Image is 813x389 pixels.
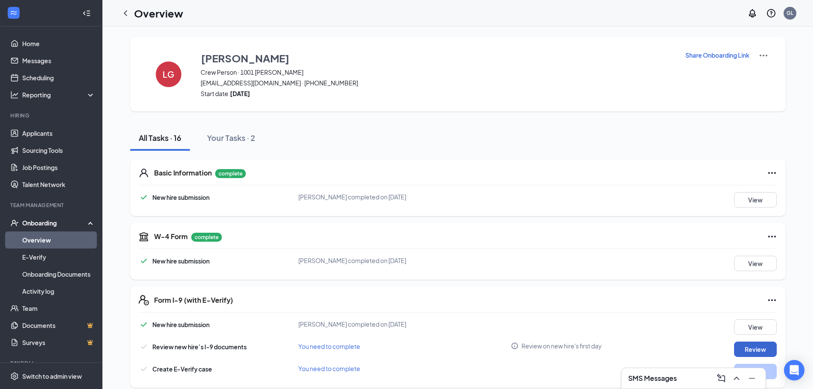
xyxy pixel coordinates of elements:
[139,132,181,143] div: All Tasks · 16
[22,69,95,86] a: Scheduling
[152,193,210,201] span: New hire submission
[201,50,674,66] button: [PERSON_NAME]
[134,6,183,20] h1: Overview
[120,8,131,18] svg: ChevronLeft
[22,52,95,69] a: Messages
[522,342,602,350] span: Review on new hire's first day
[230,90,250,97] strong: [DATE]
[139,364,149,374] svg: Checkmark
[766,8,776,18] svg: QuestionInfo
[787,9,793,17] div: GL
[82,9,91,18] svg: Collapse
[731,373,742,383] svg: ChevronUp
[767,231,777,242] svg: Ellipses
[201,51,289,65] h3: [PERSON_NAME]
[201,79,674,87] span: [EMAIL_ADDRESS][DOMAIN_NAME] · [PHONE_NUMBER]
[22,142,95,159] a: Sourcing Tools
[154,295,233,305] h5: Form I-9 (with E-Verify)
[767,295,777,305] svg: Ellipses
[22,249,95,266] a: E-Verify
[139,295,149,305] svg: FormI9EVerifyIcon
[734,364,777,379] button: Start
[22,283,95,300] a: Activity log
[152,365,212,373] span: Create E-Verify case
[716,373,726,383] svg: ComposeMessage
[767,168,777,178] svg: Ellipses
[215,169,246,178] p: complete
[139,319,149,330] svg: Checkmark
[22,35,95,52] a: Home
[154,168,212,178] h5: Basic Information
[22,317,95,334] a: DocumentsCrown
[22,231,95,249] a: Overview
[139,231,149,242] svg: TaxGovernmentIcon
[22,159,95,176] a: Job Postings
[139,168,149,178] svg: User
[201,89,674,98] span: Start date:
[734,192,777,208] button: View
[147,50,190,98] button: LG
[628,374,677,383] h3: SMS Messages
[685,50,750,60] button: Share Onboarding Link
[10,202,93,209] div: Team Management
[685,51,749,59] p: Share Onboarding Link
[22,219,88,227] div: Onboarding
[22,334,95,351] a: SurveysCrown
[747,8,758,18] svg: Notifications
[10,372,19,380] svg: Settings
[201,68,674,76] span: Crew Person · 1001 [PERSON_NAME]
[298,342,360,350] span: You need to complete
[730,371,743,385] button: ChevronUp
[758,50,769,61] img: More Actions
[191,233,222,242] p: complete
[298,365,360,372] span: You need to complete
[22,91,96,99] div: Reporting
[10,112,93,119] div: Hiring
[747,373,757,383] svg: Minimize
[207,132,255,143] div: Your Tasks · 2
[139,342,149,352] svg: Checkmark
[22,300,95,317] a: Team
[9,9,18,17] svg: WorkstreamLogo
[22,125,95,142] a: Applicants
[734,342,777,357] button: Review
[22,372,82,380] div: Switch to admin view
[734,256,777,271] button: View
[163,71,174,77] h4: LG
[152,343,247,351] span: Review new hire’s I-9 documents
[139,256,149,266] svg: Checkmark
[734,319,777,335] button: View
[784,360,804,380] div: Open Intercom Messenger
[10,219,19,227] svg: UserCheck
[152,257,210,265] span: New hire submission
[745,371,759,385] button: Minimize
[298,257,406,264] span: [PERSON_NAME] completed on [DATE]
[511,342,519,350] svg: Info
[10,91,19,99] svg: Analysis
[298,320,406,328] span: [PERSON_NAME] completed on [DATE]
[152,321,210,328] span: New hire submission
[714,371,728,385] button: ComposeMessage
[139,192,149,202] svg: Checkmark
[154,232,188,241] h5: W-4 Form
[10,360,93,367] div: Payroll
[298,193,406,201] span: [PERSON_NAME] completed on [DATE]
[22,176,95,193] a: Talent Network
[22,266,95,283] a: Onboarding Documents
